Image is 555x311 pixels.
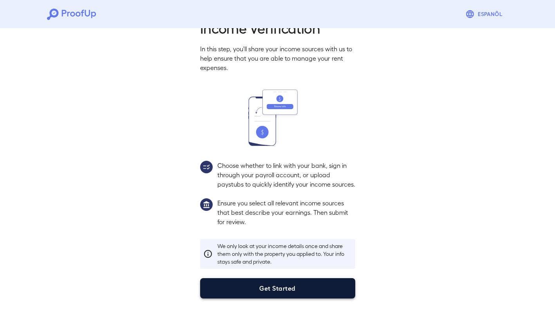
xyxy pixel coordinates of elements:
p: Choose whether to link with your bank, sign in through your payroll account, or upload paystubs t... [217,161,355,189]
p: In this step, you'll share your income sources with us to help ensure that you are able to manage... [200,44,355,72]
img: group1.svg [200,198,213,211]
img: transfer_money.svg [248,90,307,146]
p: We only look at your income details once and share them only with the property you applied to. Yo... [217,242,352,266]
button: Espanõl [462,6,508,22]
button: Get Started [200,278,355,298]
p: Ensure you select all relevant income sources that best describe your earnings. Then submit for r... [217,198,355,227]
img: group2.svg [200,161,213,173]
